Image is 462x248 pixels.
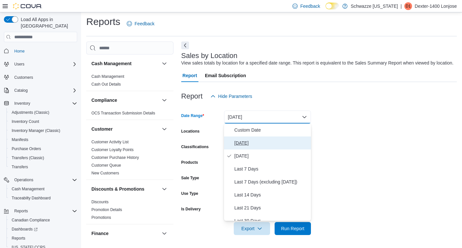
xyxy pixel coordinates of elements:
button: Hide Parameters [208,90,255,103]
span: Last 30 Days [234,217,308,225]
button: Purchase Orders [6,144,80,153]
span: Catalog [12,87,77,94]
span: Operations [12,176,77,184]
span: Inventory [14,101,30,106]
button: Cash Management [160,60,168,67]
span: Feedback [300,3,320,9]
h3: Discounts & Promotions [91,186,144,192]
span: Discounts [91,199,109,205]
span: D1 [406,2,410,10]
label: Classifications [181,144,209,149]
span: Reports [14,208,28,214]
span: Transfers [12,164,28,170]
a: New Customers [91,171,119,175]
button: Users [1,60,80,69]
a: Adjustments (Classic) [9,109,52,116]
span: New Customers [91,171,119,176]
button: Reports [1,207,80,216]
span: Report [183,69,197,82]
span: Customers [12,73,77,81]
h1: Reports [86,15,120,28]
span: Canadian Compliance [12,218,50,223]
span: Transfers (Classic) [9,154,77,162]
span: Manifests [12,137,28,142]
span: Custom Date [234,126,308,134]
button: Cash Management [6,184,80,194]
a: Cash Out Details [91,82,121,87]
button: Customers [1,73,80,82]
span: Traceabilty Dashboard [12,195,51,201]
button: Home [1,46,80,55]
a: Inventory Manager (Classic) [9,127,63,135]
a: Transfers [9,163,30,171]
span: [DATE] [234,152,308,160]
button: [DATE] [224,111,311,124]
span: Reports [12,207,77,215]
a: Customers [12,74,36,81]
p: Schwazze [US_STATE] [351,2,398,10]
span: Last 7 Days (excluding [DATE]) [234,178,308,186]
a: Inventory Count [9,118,42,125]
span: Catalog [14,88,28,93]
h3: Customer [91,126,113,132]
h3: Cash Management [91,60,132,67]
a: Promotion Details [91,207,122,212]
a: Dashboards [9,225,40,233]
span: Customer Queue [91,163,121,168]
label: Products [181,160,198,165]
span: Last 7 Days [234,165,308,173]
a: Purchase Orders [9,145,44,153]
a: Cash Management [91,74,124,79]
span: Feedback [135,20,154,27]
label: Is Delivery [181,207,201,212]
button: Operations [12,176,36,184]
button: Inventory [12,100,33,107]
button: Cash Management [91,60,159,67]
div: Dexter-1400 Lonjose [404,2,412,10]
p: Dexter-1400 Lonjose [415,2,457,10]
span: Hide Parameters [218,93,252,100]
span: Dark Mode [326,9,326,10]
button: Inventory Count [6,117,80,126]
span: Promotions [91,215,111,220]
img: Cova [13,3,42,9]
button: Discounts & Promotions [160,185,168,193]
span: Home [12,47,77,55]
p: | [400,2,402,10]
span: Customers [14,75,33,80]
span: Inventory Manager (Classic) [9,127,77,135]
label: Locations [181,129,200,134]
button: Compliance [91,97,159,103]
span: Manifests [9,136,77,144]
span: Export [238,222,266,235]
div: View sales totals by location for a specified date range. This report is equivalent to the Sales ... [181,60,454,66]
span: OCS Transaction Submission Details [91,111,155,116]
span: Transfers (Classic) [12,155,44,160]
a: Customer Activity List [91,140,129,144]
button: Finance [160,230,168,237]
button: Inventory Manager (Classic) [6,126,80,135]
a: Traceabilty Dashboard [9,194,53,202]
a: Customer Purchase History [91,155,139,160]
span: Users [14,62,24,67]
a: Customer Loyalty Points [91,148,134,152]
a: Reports [9,234,28,242]
button: Canadian Compliance [6,216,80,225]
span: Customer Loyalty Points [91,147,134,152]
h3: Compliance [91,97,117,103]
span: Purchase Orders [9,145,77,153]
span: Traceabilty Dashboard [9,194,77,202]
button: Catalog [12,87,30,94]
div: Cash Management [86,73,173,91]
span: Inventory Count [12,119,39,124]
div: Discounts & Promotions [86,198,173,224]
button: Discounts & Promotions [91,186,159,192]
input: Dark Mode [326,3,339,9]
span: Reports [9,234,77,242]
span: Users [12,60,77,68]
span: Adjustments (Classic) [12,110,49,115]
h3: Report [181,92,203,100]
span: Cash Management [12,186,44,192]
